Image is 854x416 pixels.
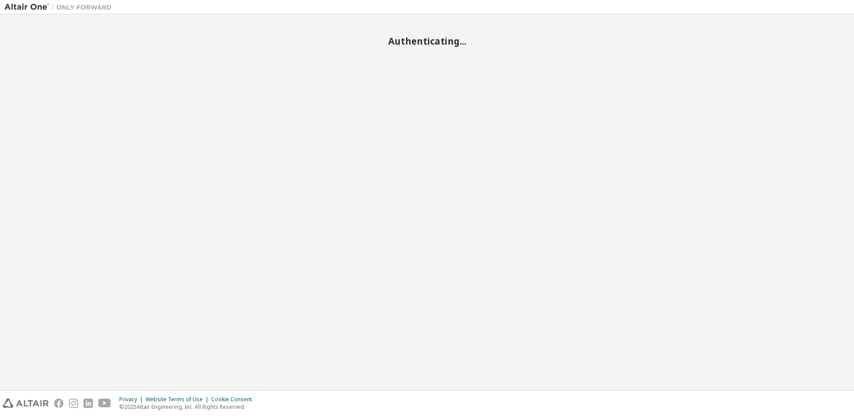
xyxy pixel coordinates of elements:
[4,35,850,47] h2: Authenticating...
[146,396,211,403] div: Website Terms of Use
[84,399,93,408] img: linkedin.svg
[119,396,146,403] div: Privacy
[98,399,111,408] img: youtube.svg
[54,399,63,408] img: facebook.svg
[211,396,257,403] div: Cookie Consent
[119,403,257,411] p: © 2025 Altair Engineering, Inc. All Rights Reserved.
[3,399,49,408] img: altair_logo.svg
[69,399,78,408] img: instagram.svg
[4,3,116,12] img: Altair One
